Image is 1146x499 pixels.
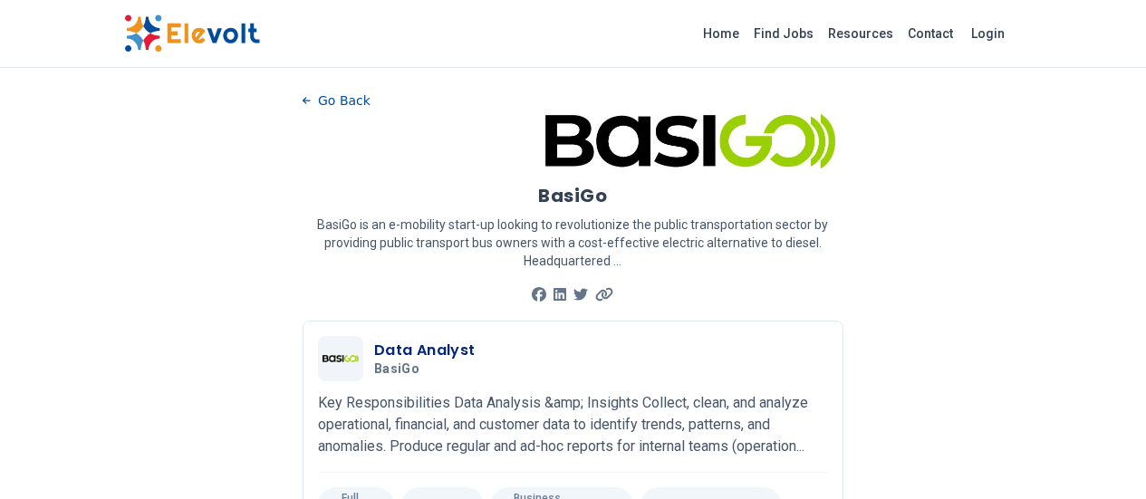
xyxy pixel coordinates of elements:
[900,19,960,48] a: Contact
[960,15,1016,52] a: Login
[374,340,476,361] h3: Data Analyst
[538,183,607,208] h1: BasiGo
[303,216,843,270] p: BasiGo is an e-mobility start-up looking to revolutionize the public transportation sector by pro...
[821,19,900,48] a: Resources
[545,114,834,168] img: BasiGo
[696,19,746,48] a: Home
[323,355,359,362] img: BasiGo
[303,87,371,114] button: Go Back
[318,392,828,457] p: Key Responsibilities Data Analysis &amp; Insights Collect, clean, and analyze operational, financ...
[124,14,260,53] img: Elevolt
[374,361,419,378] span: BasiGo
[746,19,821,48] a: Find Jobs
